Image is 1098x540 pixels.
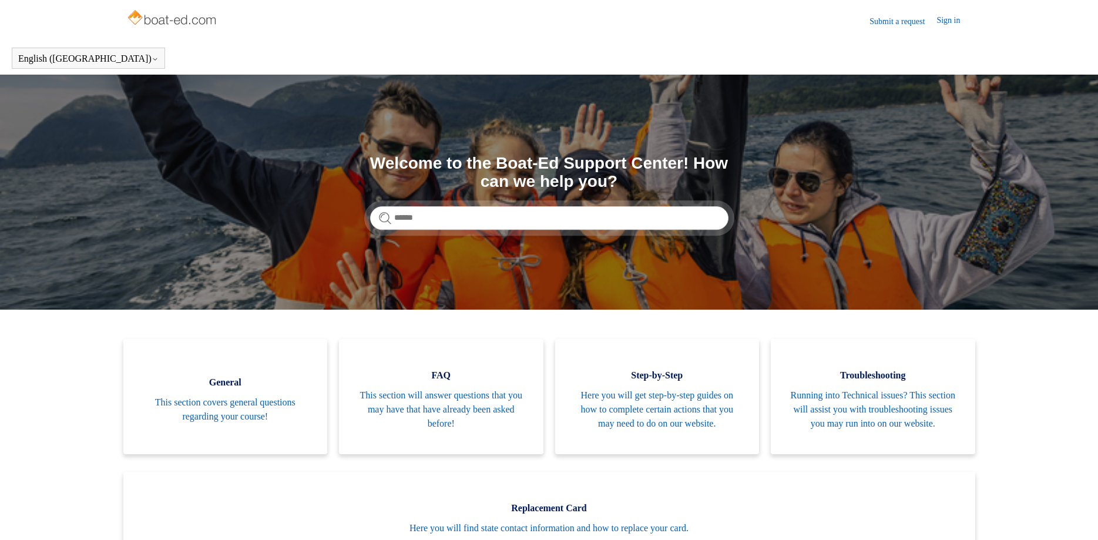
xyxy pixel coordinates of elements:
span: This section will answer questions that you may have that have already been asked before! [357,388,526,431]
a: Submit a request [869,15,936,28]
div: Chat Support [1022,501,1090,531]
span: General [141,375,310,390]
a: Step-by-Step Here you will get step-by-step guides on how to complete certain actions that you ma... [555,339,760,454]
a: FAQ This section will answer questions that you may have that have already been asked before! [339,339,543,454]
span: Troubleshooting [788,368,958,383]
span: This section covers general questions regarding your course! [141,395,310,424]
span: Step-by-Step [573,368,742,383]
a: Sign in [936,14,972,28]
span: Replacement Card [141,501,958,515]
span: Running into Technical issues? This section will assist you with troubleshooting issues you may r... [788,388,958,431]
input: Search [370,206,728,230]
span: FAQ [357,368,526,383]
img: Boat-Ed Help Center home page [126,7,220,31]
a: General This section covers general questions regarding your course! [123,339,328,454]
a: Troubleshooting Running into Technical issues? This section will assist you with troubleshooting ... [771,339,975,454]
span: Here you will find state contact information and how to replace your card. [141,521,958,535]
button: English ([GEOGRAPHIC_DATA]) [18,53,159,64]
span: Here you will get step-by-step guides on how to complete certain actions that you may need to do ... [573,388,742,431]
h1: Welcome to the Boat-Ed Support Center! How can we help you? [370,155,728,191]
